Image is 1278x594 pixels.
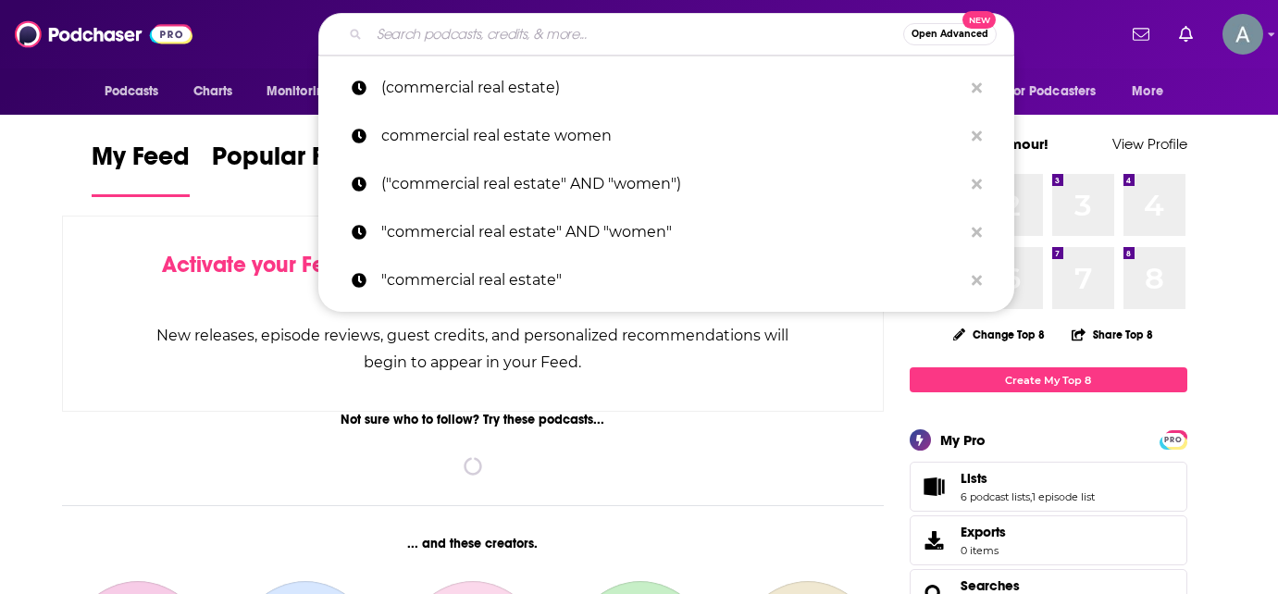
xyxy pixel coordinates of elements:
[318,112,1014,160] a: commercial real estate women
[162,251,352,278] span: Activate your Feed
[193,79,233,105] span: Charts
[381,256,962,304] p: "commercial real estate"
[1071,316,1154,353] button: Share Top 8
[181,74,244,109] a: Charts
[212,141,369,183] span: Popular Feed
[92,74,183,109] button: open menu
[254,74,356,109] button: open menu
[381,64,962,112] p: (commercial real estate)
[318,64,1014,112] a: (commercial real estate)
[15,17,192,52] img: Podchaser - Follow, Share and Rate Podcasts
[996,74,1123,109] button: open menu
[910,367,1187,392] a: Create My Top 8
[92,141,190,197] a: My Feed
[155,252,791,305] div: by following Podcasts, Creators, Lists, and other Users!
[1030,490,1032,503] span: ,
[903,23,997,45] button: Open AdvancedNew
[940,431,986,449] div: My Pro
[92,141,190,183] span: My Feed
[267,79,332,105] span: Monitoring
[105,79,159,105] span: Podcasts
[961,524,1006,540] span: Exports
[369,19,903,49] input: Search podcasts, credits, & more...
[212,141,369,197] a: Popular Feed
[910,515,1187,565] a: Exports
[1162,433,1185,447] span: PRO
[381,208,962,256] p: "commercial real estate" AND "women"
[1222,14,1263,55] span: Logged in as aseymour
[1132,79,1163,105] span: More
[1125,19,1157,50] a: Show notifications dropdown
[916,527,953,553] span: Exports
[1112,135,1187,153] a: View Profile
[910,462,1187,512] span: Lists
[942,323,1057,346] button: Change Top 8
[961,544,1006,557] span: 0 items
[962,11,996,29] span: New
[961,577,1020,594] a: Searches
[318,160,1014,208] a: ("commercial real estate" AND "women")
[381,160,962,208] p: ("commercial real estate" AND "women")
[155,322,791,376] div: New releases, episode reviews, guest credits, and personalized recommendations will begin to appe...
[1172,19,1200,50] a: Show notifications dropdown
[961,490,1030,503] a: 6 podcast lists
[318,13,1014,56] div: Search podcasts, credits, & more...
[318,256,1014,304] a: "commercial real estate"
[916,474,953,500] a: Lists
[1222,14,1263,55] img: User Profile
[381,112,962,160] p: commercial real estate women
[912,30,988,39] span: Open Advanced
[62,412,885,427] div: Not sure who to follow? Try these podcasts...
[1008,79,1097,105] span: For Podcasters
[1119,74,1186,109] button: open menu
[62,536,885,551] div: ... and these creators.
[1222,14,1263,55] button: Show profile menu
[1032,490,1095,503] a: 1 episode list
[318,208,1014,256] a: "commercial real estate" AND "women"
[961,470,987,487] span: Lists
[1162,432,1185,446] a: PRO
[961,470,1095,487] a: Lists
